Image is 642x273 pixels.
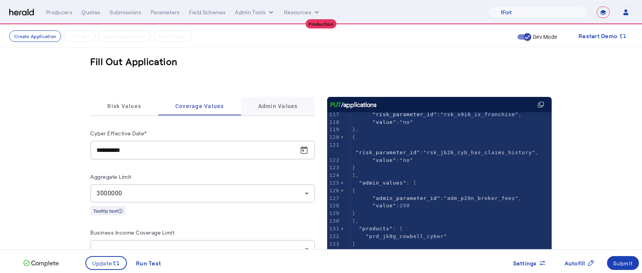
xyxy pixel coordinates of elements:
[327,171,341,179] div: 124
[327,240,341,248] div: 133
[327,118,341,126] div: 118
[373,203,396,208] span: "value"
[352,210,356,216] span: }
[400,203,410,208] span: 250
[327,195,341,202] div: 127
[400,157,413,163] span: "no"
[352,188,356,193] span: {
[327,210,341,217] div: 129
[107,103,141,109] span: Risk Values
[579,32,617,41] span: Restart Demo
[327,179,341,187] div: 125
[92,259,113,267] span: Update
[64,30,95,42] button: Fill it Out
[130,256,167,270] button: Run Test
[352,134,356,140] span: {
[327,217,341,225] div: 130
[90,173,131,180] label: Aggregate Limit
[352,157,413,163] span: :
[90,206,126,215] div: Tooltip text
[81,8,100,16] div: Quotes
[352,203,410,208] span: :
[441,112,519,117] span: "rsk_s9i6_is_franchise"
[507,256,552,270] button: Settings
[565,259,585,267] span: Autofill
[154,30,192,42] button: Get A Quote
[98,30,151,42] button: Submit Application
[400,119,413,125] span: "no"
[284,8,321,16] button: Resources dropdown menu
[366,233,447,239] span: "prd_jk0g_cowbell_cyber"
[9,30,61,42] button: Create Application
[352,127,359,132] span: },
[30,258,59,268] p: Complete
[572,29,633,43] button: Restart Demo
[444,195,518,201] span: "adm_p29n_broker_fees"
[295,141,313,160] button: Open calendar
[352,226,403,231] span: : [
[327,156,341,164] div: 122
[175,103,224,109] span: Coverage Values
[352,172,359,178] span: ],
[359,180,407,186] span: "admin_values"
[306,19,336,28] div: Production
[327,248,341,255] div: 134
[352,180,417,186] span: : [
[352,119,413,125] span: :
[9,9,34,16] img: Herald Logo
[352,165,356,170] span: }
[373,119,396,125] span: "value"
[110,8,141,16] div: Submissions
[423,150,535,155] span: "rsk_jb26_cyb_has_claims_history"
[151,8,180,16] div: Parameters
[607,256,639,270] button: Submit
[327,111,341,118] div: 117
[46,8,72,16] div: Producers
[136,259,161,267] div: Run Test
[352,142,539,155] span: : ,
[373,195,441,201] span: "admin_parameter_id"
[356,150,420,155] span: "risk_parameter_id"
[352,195,522,201] span: : ,
[96,190,122,197] span: 3000000
[235,8,275,16] button: internal dropdown menu
[352,218,359,224] span: ],
[327,126,341,133] div: 119
[327,187,341,195] div: 126
[327,233,341,240] div: 132
[559,256,601,270] button: Autofill
[531,33,557,41] label: Dev Mode
[327,225,341,233] div: 131
[90,229,175,236] label: Business Income Coverage Limit
[359,226,393,231] span: "products"
[373,112,437,117] span: "risk_parameter_id"
[513,259,537,267] span: Settings
[352,241,356,247] span: ]
[327,133,341,141] div: 120
[327,202,341,210] div: 128
[352,112,522,117] span: : ,
[258,103,298,109] span: Admin Values
[90,130,147,136] label: Cyber Effective Date*
[85,256,127,270] button: Update
[90,55,178,68] h3: Fill Out Application
[373,157,396,163] span: "value"
[327,164,341,171] div: 123
[613,259,633,267] div: Submit
[189,8,226,16] div: Field Schemas
[352,248,356,254] span: }
[330,100,377,109] div: /applications
[330,100,341,109] span: PUT
[327,141,341,149] div: 121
